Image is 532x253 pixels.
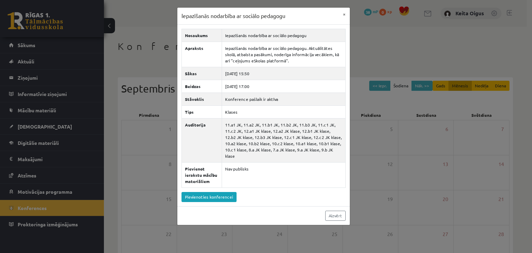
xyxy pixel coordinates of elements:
[222,80,345,93] td: [DATE] 17:00
[181,118,222,162] th: Auditorija
[325,211,346,221] a: Aizvērt
[181,192,237,202] a: Pievienoties konferencei
[222,42,345,67] td: Iepazīšanās nodarbība ar sociālo pedagogu. Aktuālitātes skolā, atbalsta pasākumi, noderīga inform...
[222,29,345,42] td: Iepazīšanās nodarbība ar sociālo pedagogu
[181,12,285,20] h3: Iepazīšanās nodarbība ar sociālo pedagogu
[181,162,222,187] th: Pievienot ierakstu mācību materiāliem
[339,8,350,21] button: ×
[181,29,222,42] th: Nosaukums
[181,93,222,105] th: Stāvoklis
[181,105,222,118] th: Tips
[222,118,345,162] td: 11.a1 JK, 11.a2 JK, 11.b1 JK, 11.b2 JK, 11.b3 JK, 11.c1 JK, 11.c2 JK, 12.a1 JK klase, 12.a2 JK kl...
[222,93,345,105] td: Konference pašlaik ir aktīva
[181,67,222,80] th: Sākas
[181,80,222,93] th: Beidzas
[222,67,345,80] td: [DATE] 15:50
[222,162,345,187] td: Nav publisks
[222,105,345,118] td: Klases
[181,42,222,67] th: Apraksts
